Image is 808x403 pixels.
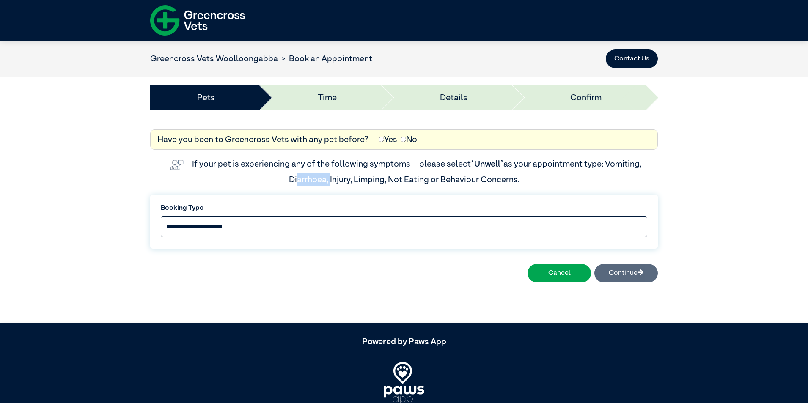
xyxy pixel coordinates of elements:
li: Book an Appointment [278,52,372,65]
label: Have you been to Greencross Vets with any pet before? [157,133,368,146]
span: “Unwell” [471,160,503,168]
label: Yes [379,133,397,146]
h5: Powered by Paws App [150,337,658,347]
a: Greencross Vets Woolloongabba [150,55,278,63]
input: Yes [379,137,384,142]
input: No [401,137,406,142]
label: No [401,133,417,146]
label: Booking Type [161,203,647,213]
img: f-logo [150,2,245,39]
nav: breadcrumb [150,52,372,65]
label: If your pet is experiencing any of the following symptoms – please select as your appointment typ... [192,160,643,184]
a: Pets [197,91,215,104]
img: vet [167,156,187,173]
button: Contact Us [606,49,658,68]
button: Cancel [528,264,591,282]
